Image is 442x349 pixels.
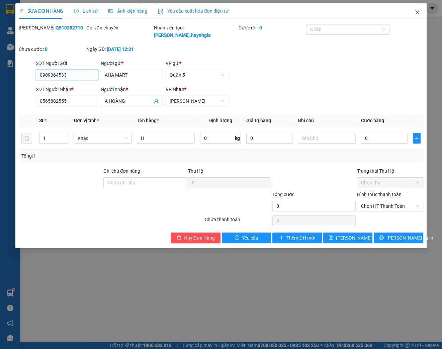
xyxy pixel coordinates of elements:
div: Gói vận chuyển: [86,24,153,31]
div: SĐT Người Nhận [36,86,98,93]
span: SL [39,118,45,123]
div: Tổng: 1 [21,152,171,160]
span: Định lượng [208,118,232,123]
span: user-add [154,98,159,104]
span: plus [413,136,420,141]
span: Tên hàng [137,118,159,123]
span: Cước hàng [361,118,384,123]
span: Ảnh kiện hàng [108,8,147,14]
div: 0944786867 [6,29,59,38]
span: delete [177,235,181,241]
th: Ghi chú [295,114,358,127]
b: 0 [259,25,262,30]
button: save[PERSON_NAME] thay đổi [323,233,373,243]
span: Thêm ĐH mới [286,234,315,242]
button: delete [21,133,32,144]
button: Close [408,3,427,22]
div: Người nhận [101,86,163,93]
div: QUÝ [64,14,111,22]
span: Diên Khánh [170,96,224,106]
div: [PERSON_NAME]: [19,24,85,31]
span: picture [108,9,113,13]
span: Thu Hộ [188,168,203,174]
span: exclamation-circle [235,235,239,241]
span: Gửi: [6,6,16,13]
span: Quận 5 [170,70,224,80]
label: Ghi chú đơn hàng [103,168,140,174]
span: Hủy Đơn Hàng [184,234,215,242]
b: [DATE] 12:21 [107,47,134,52]
div: [PERSON_NAME] [6,6,59,21]
span: Tổng cước [272,192,294,197]
button: deleteHủy Đơn Hàng [171,233,220,243]
b: Q510252710 [56,25,83,30]
div: Cước rồi : [239,24,305,31]
div: Quận 5 [64,6,111,14]
button: plus [413,133,421,144]
img: icon [158,9,163,14]
span: printer [379,235,384,241]
input: VD: Bàn, Ghế [137,133,195,144]
div: Chưa cước : [19,46,85,53]
div: 0903164096 [64,22,111,31]
input: Ghi chú đơn hàng [103,177,187,188]
span: clock-circle [74,9,79,13]
span: Chưa thu [63,42,87,49]
span: VP Nhận [166,87,184,92]
div: Trạng thái Thu Hộ [357,167,423,175]
div: HOÀNG [6,21,59,29]
div: Nhân viên tạo: [154,24,237,39]
span: plus [279,235,284,241]
span: Yêu cầu [242,234,258,242]
button: printer[PERSON_NAME] và In [374,233,423,243]
b: 0 [45,47,48,52]
span: Đơn vị tính [74,118,99,123]
button: plusThêm ĐH mới [272,233,322,243]
div: Người gửi [101,60,163,67]
span: Giá trị hàng [246,118,271,123]
input: Ghi Chú [298,133,356,144]
span: kg [234,133,241,144]
span: Nhận: [64,6,80,13]
div: Ngày GD: [86,46,153,53]
button: exclamation-circleYêu cầu [222,233,271,243]
span: [PERSON_NAME] thay đổi [336,234,389,242]
label: Hình thức thanh toán [357,192,402,197]
b: [PERSON_NAME].huynhgia [154,32,211,38]
span: Yêu cầu xuất hóa đơn điện tử [158,8,229,14]
span: edit [19,9,23,13]
div: VP gửi [166,60,228,67]
span: [PERSON_NAME] và In [386,234,433,242]
span: Chọn HT Thanh Toán [361,201,419,211]
span: close [415,10,420,15]
span: Chưa thu [361,178,419,188]
span: Lịch sử [74,8,98,14]
div: SĐT Người Gửi [36,60,98,67]
span: save [329,235,333,241]
span: Khác [78,133,127,143]
span: SỬA ĐƠN HÀNG [19,8,63,14]
div: Chưa thanh toán [204,216,272,228]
